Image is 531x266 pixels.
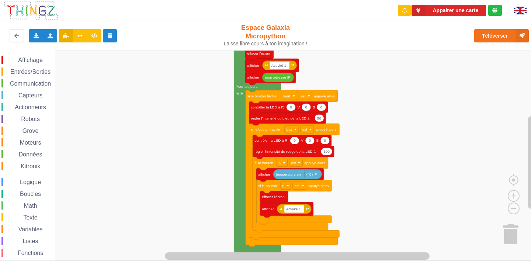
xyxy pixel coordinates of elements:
[282,184,285,188] text: B
[20,163,41,169] span: Kitronik
[287,127,292,131] text: bas
[258,184,277,188] text: si le bouton
[251,105,284,109] text: contrôler la LED à R
[251,116,309,120] text: régler l'intensité du bleu de la LED à
[262,207,274,211] text: afficher
[247,75,259,79] text: afficher
[306,172,313,176] text: (°C)
[236,84,257,89] text: Pour toujours
[251,127,280,131] text: si le bouton tactile
[247,94,277,98] text: si le bouton tactile
[22,214,38,221] span: Texte
[258,172,270,176] text: afficher
[301,138,303,142] text: V
[247,63,259,68] text: afficher
[221,41,311,47] div: Laisse libre cours à ton imagination !
[21,128,40,134] span: Grove
[291,161,296,165] text: est
[19,191,42,197] span: Boucles
[254,149,316,153] text: régler l'intensité du rouge de la LED à
[286,207,301,211] text: Activité 1
[271,63,287,68] text: Activité 1
[254,161,273,165] text: si le bouton
[316,138,319,142] text: B
[324,138,326,142] text: 0
[314,94,335,98] text: appuyé alors
[17,57,44,63] span: Affichage
[320,105,323,109] text: 0
[221,24,311,47] div: Espace Galaxia Micropython
[308,184,329,188] text: appuyé alors
[304,161,325,165] text: appuyé alors
[412,5,486,16] button: Appairer une carte
[488,5,502,16] div: Tu es connecté au serveur de création de Thingz
[9,69,52,75] span: Entrées/Sorties
[262,195,285,199] text: effacer l'écran
[236,91,243,95] text: faire
[290,105,292,109] text: 0
[316,127,337,131] text: appuyé alors
[302,127,307,131] text: est
[278,161,281,165] text: A
[18,151,44,158] span: Données
[295,184,299,188] text: est
[309,138,311,142] text: 0
[17,92,44,99] span: Capteurs
[254,138,287,142] text: contrôler la LED à R
[317,116,322,120] text: 50
[3,1,59,20] img: thingz_logo.png
[9,80,52,87] span: Communication
[514,7,527,14] img: gb.png
[297,105,300,109] text: V
[323,149,330,153] text: 100
[313,105,315,109] text: B
[283,94,290,98] text: haut
[294,138,296,142] text: 0
[305,105,308,109] text: 0
[276,172,301,176] text: température en
[23,203,38,209] span: Math
[17,226,44,232] span: Variables
[17,250,44,256] span: Fonctions
[14,104,47,110] span: Actionneurs
[19,139,42,146] span: Moteurs
[19,179,42,185] span: Logique
[265,75,291,79] text: mon adresse IP
[22,238,39,244] span: Listes
[20,116,41,122] span: Robots
[301,94,305,98] text: est
[474,29,529,42] button: Téléverser
[247,51,270,55] text: effacer l'écran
